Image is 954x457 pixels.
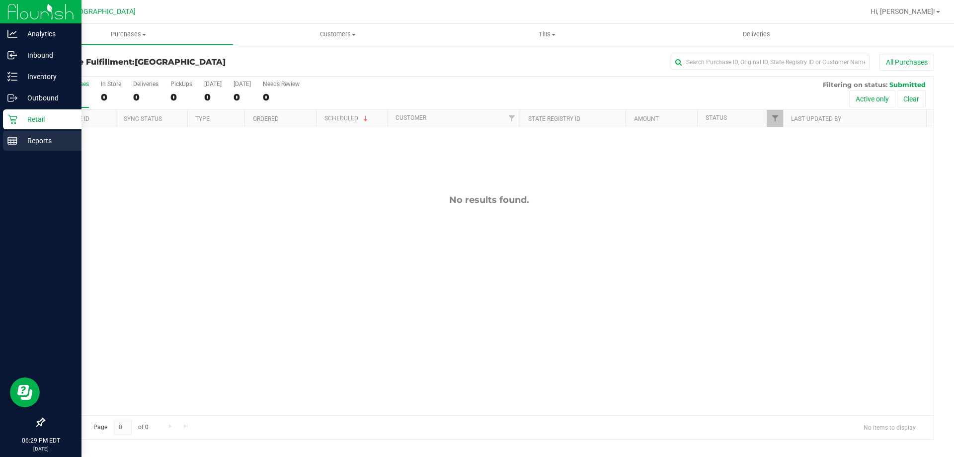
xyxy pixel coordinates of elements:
a: Customers [233,24,442,45]
a: Filter [503,110,520,127]
p: [DATE] [4,445,77,453]
inline-svg: Inbound [7,50,17,60]
p: Reports [17,135,77,147]
div: 0 [263,91,300,103]
div: [DATE] [234,81,251,88]
span: Customers [234,30,442,39]
p: Inbound [17,49,77,61]
button: All Purchases [879,54,934,71]
a: Filter [767,110,783,127]
p: 06:29 PM EDT [4,436,77,445]
inline-svg: Outbound [7,93,17,103]
div: In Store [101,81,121,88]
a: Type [195,115,210,122]
div: Deliveries [133,81,159,88]
div: 0 [204,91,222,103]
span: Deliveries [729,30,784,39]
inline-svg: Retail [7,114,17,124]
a: Status [706,114,727,121]
span: Purchases [24,30,233,39]
a: Deliveries [652,24,861,45]
div: [DATE] [204,81,222,88]
a: Amount [634,115,659,122]
div: 0 [170,91,192,103]
input: Search Purchase ID, Original ID, State Registry ID or Customer Name... [671,55,870,70]
div: 0 [234,91,251,103]
p: Inventory [17,71,77,83]
div: 0 [101,91,121,103]
a: Last Updated By [791,115,841,122]
inline-svg: Inventory [7,72,17,82]
span: [GEOGRAPHIC_DATA] [68,7,136,16]
button: Active only [849,91,895,107]
a: Customer [396,114,426,121]
span: Submitted [889,81,926,89]
div: 0 [133,91,159,103]
h3: Purchase Fulfillment: [44,58,340,67]
p: Analytics [17,28,77,40]
inline-svg: Reports [7,136,17,146]
a: Purchases [24,24,233,45]
p: Outbound [17,92,77,104]
iframe: Resource center [10,377,40,407]
a: Tills [442,24,651,45]
span: Filtering on status: [823,81,887,89]
a: Sync Status [124,115,162,122]
div: PickUps [170,81,192,88]
a: State Registry ID [528,115,580,122]
button: Clear [897,91,926,107]
span: Hi, [PERSON_NAME]! [871,7,935,15]
span: [GEOGRAPHIC_DATA] [135,57,226,67]
span: Page of 0 [85,420,157,435]
p: Retail [17,113,77,125]
span: Tills [443,30,651,39]
a: Ordered [253,115,279,122]
inline-svg: Analytics [7,29,17,39]
span: No items to display [856,420,924,435]
div: Needs Review [263,81,300,88]
div: No results found. [44,194,934,205]
a: Scheduled [324,115,370,122]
